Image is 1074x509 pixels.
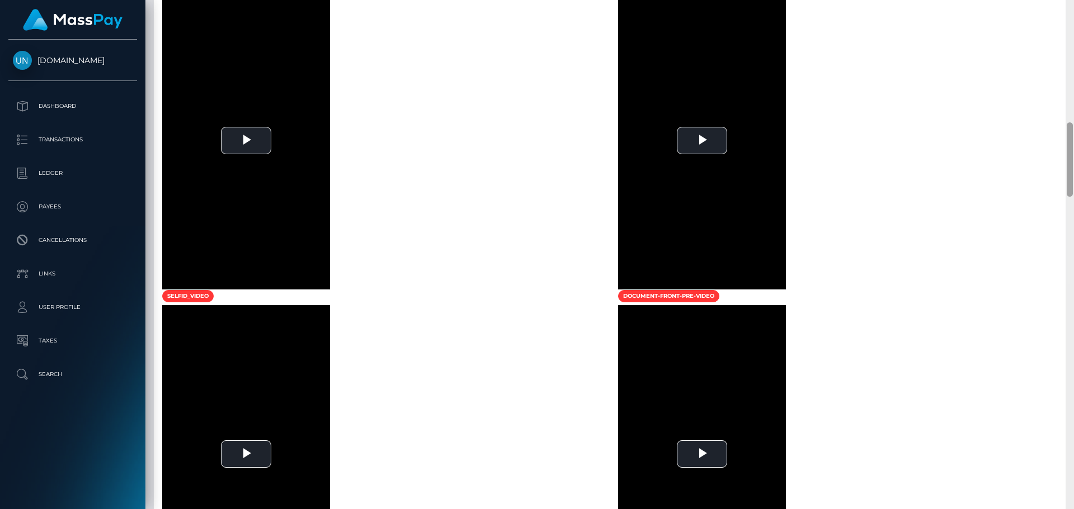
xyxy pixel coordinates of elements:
button: Play Video [221,440,271,468]
p: Dashboard [13,98,133,115]
p: Search [13,366,133,383]
span: selfid_video [162,290,214,302]
a: Links [8,260,137,288]
img: Unlockt.me [13,51,32,70]
a: Ledger [8,159,137,187]
p: Cancellations [13,232,133,249]
p: User Profile [13,299,133,316]
a: User Profile [8,293,137,321]
button: Play Video [221,127,271,154]
a: Dashboard [8,92,137,120]
button: Play Video [677,440,727,468]
span: document-front-pre-video [618,290,719,302]
a: Taxes [8,327,137,355]
img: MassPay Logo [23,9,123,31]
p: Payees [13,198,133,215]
p: Taxes [13,332,133,349]
p: Ledger [13,165,133,182]
p: Links [13,265,133,282]
button: Play Video [677,127,727,154]
a: Search [8,360,137,388]
span: [DOMAIN_NAME] [8,55,137,65]
a: Payees [8,193,137,221]
p: Transactions [13,131,133,148]
a: Cancellations [8,226,137,254]
a: Transactions [8,126,137,154]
